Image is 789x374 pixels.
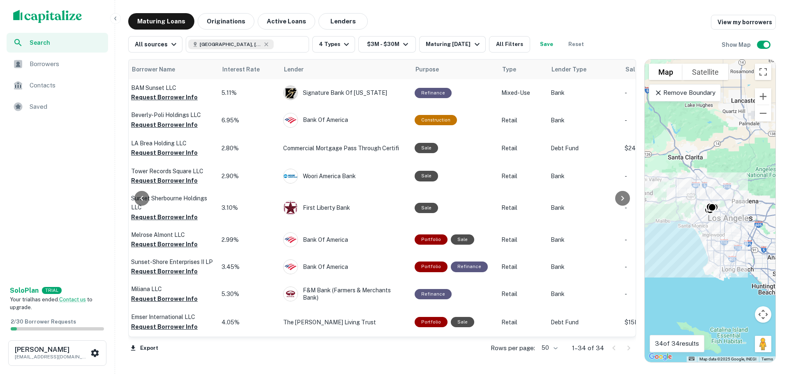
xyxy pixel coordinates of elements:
[572,343,604,353] p: 1–34 of 34
[284,287,298,301] img: picture
[131,212,198,222] button: Request Borrower Info
[501,262,542,271] p: Retail
[722,40,752,49] h6: Show Map
[415,289,452,299] div: This loan purpose was for refinancing
[283,113,406,128] div: Bank Of America
[131,176,198,186] button: Request Borrower Info
[221,318,275,327] p: 4.05%
[358,36,416,53] button: $3M - $30M
[501,289,542,298] p: Retail
[501,116,542,125] p: Retail
[318,13,368,30] button: Lenders
[131,167,213,176] p: Tower Records Square LLC
[217,60,279,79] th: Interest Rate
[489,36,530,53] button: All Filters
[647,351,674,362] a: Open this area in Google Maps (opens a new window)
[131,230,213,239] p: Melrose Almont LLC
[533,36,560,53] button: Save your search to get updates of matches that match your search criteria.
[683,64,728,80] button: Show satellite imagery
[551,144,616,153] p: Debt Fund
[284,233,298,247] img: picture
[13,10,82,23] img: capitalize-logo.png
[283,144,406,153] p: Commercial Mortgage Pass Through Certifi
[131,83,213,92] p: BAM Sunset LLC
[131,120,198,130] button: Request Borrower Info
[7,76,108,95] a: Contacts
[451,317,474,327] div: Sale
[491,343,535,353] p: Rows per page:
[647,351,674,362] img: Google
[415,171,438,181] div: Sale
[221,262,275,271] p: 3.45%
[283,200,406,215] div: First Liberty Bank
[501,318,542,327] p: Retail
[10,286,39,296] a: SoloPlan
[415,115,457,125] div: This loan purpose was for construction
[415,203,438,213] div: Sale
[128,36,182,53] button: All sources
[15,346,89,353] h6: [PERSON_NAME]
[284,113,298,127] img: picture
[551,203,616,212] p: Bank
[30,80,103,90] span: Contacts
[284,86,298,100] img: picture
[551,262,616,271] p: Bank
[59,296,86,303] a: Contact us
[501,88,542,97] p: Mixed-Use
[284,201,298,215] img: picture
[551,172,616,181] p: Bank
[755,88,771,105] button: Zoom in
[258,13,315,30] button: Active Loans
[755,64,771,80] button: Toggle fullscreen view
[221,203,275,212] p: 3.10%
[131,257,213,266] p: Sunset-shore Enterprises II LP
[655,339,699,349] p: 34 of 34 results
[10,287,39,294] strong: Solo Plan
[221,172,275,181] p: 2.90%
[131,285,213,294] p: Miliana LLC
[547,60,621,79] th: Lender Type
[551,289,616,298] p: Bank
[551,64,586,74] span: Lender Type
[284,64,304,74] span: Lender
[221,235,275,244] p: 2.99%
[30,38,103,47] span: Search
[711,15,776,30] a: View my borrowers
[415,143,438,153] div: Sale
[649,64,683,80] button: Show street map
[451,262,488,272] div: This loan purpose was for refinancing
[131,194,213,212] p: Sunset Sherbourne Holdings LLC
[135,39,179,49] div: All sources
[131,294,198,304] button: Request Borrower Info
[497,60,547,79] th: Type
[283,85,406,100] div: Signature Bank Of [US_STATE]
[200,41,261,48] span: [GEOGRAPHIC_DATA], [GEOGRAPHIC_DATA]
[563,36,589,53] button: Reset
[415,234,448,245] div: This is a portfolio loan with 2 properties
[131,92,198,102] button: Request Borrower Info
[128,13,194,30] button: Maturing Loans
[131,148,198,158] button: Request Borrower Info
[551,116,616,125] p: Bank
[411,60,497,79] th: Purpose
[645,60,775,362] div: 0 0
[283,232,406,247] div: Bank Of America
[11,319,76,325] span: 2 / 30 Borrower Requests
[551,235,616,244] p: Bank
[127,60,217,79] th: Borrower Name
[501,235,542,244] p: Retail
[419,36,485,53] button: Maturing [DATE]
[7,33,108,53] a: Search
[689,357,694,360] button: Keyboard shortcuts
[283,169,406,184] div: Woori America Bank
[128,342,160,354] button: Export
[284,169,298,183] img: picture
[415,317,448,327] div: This is a portfolio loan with 3 properties
[699,357,757,361] span: Map data ©2025 Google, INEGI
[501,203,542,212] p: Retail
[761,357,773,361] a: Terms
[222,64,270,74] span: Interest Rate
[42,287,62,294] div: TRIAL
